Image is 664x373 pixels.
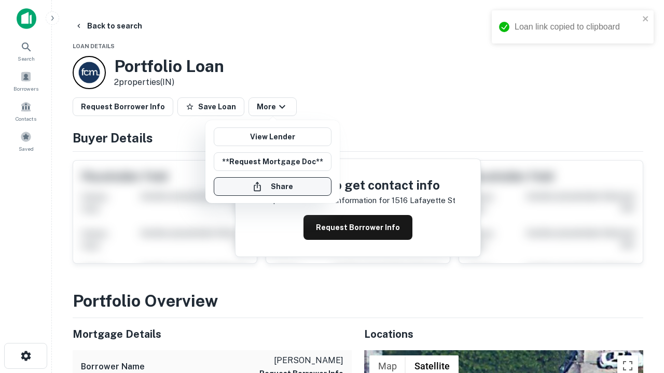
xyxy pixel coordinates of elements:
[214,177,331,196] button: Share
[214,127,331,146] a: View Lender
[642,15,649,24] button: close
[214,152,331,171] button: **Request Mortgage Doc**
[612,290,664,340] iframe: Chat Widget
[515,21,639,33] div: Loan link copied to clipboard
